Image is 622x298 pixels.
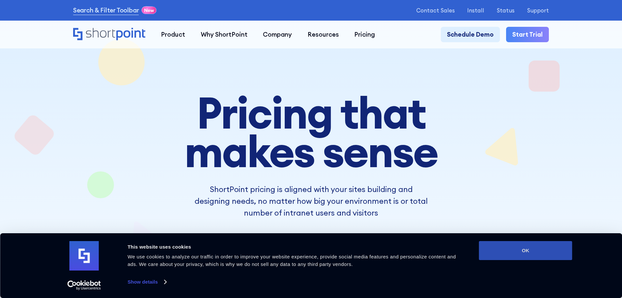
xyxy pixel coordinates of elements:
div: Why ShortPoint [201,30,247,39]
a: Contact Sales [416,7,455,13]
div: Resources [308,30,339,39]
a: Pricing [347,27,383,43]
a: Schedule Demo [441,27,500,43]
p: ShortPoint pricing is aligned with your sites building and designing needs, no matter how big you... [194,184,427,219]
div: Pricing [354,30,375,39]
div: This website uses cookies [128,243,464,251]
div: Product [161,30,185,39]
button: OK [479,241,572,260]
a: Company [255,27,300,43]
a: Product [153,27,193,43]
a: Status [497,7,515,13]
a: Home [73,28,145,41]
span: We use cookies to analyze our traffic in order to improve your website experience, provide social... [128,254,456,267]
a: Support [527,7,549,13]
a: Search & Filter Toolbar [73,6,139,15]
div: Company [263,30,292,39]
a: Resources [300,27,347,43]
a: Show details [128,277,166,287]
a: Start Trial [506,27,549,43]
h1: Pricing that makes sense [136,94,486,171]
a: Install [467,7,484,13]
a: Why ShortPoint [193,27,255,43]
img: logo [70,241,99,271]
a: Usercentrics Cookiebot - opens in a new window [56,280,113,290]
